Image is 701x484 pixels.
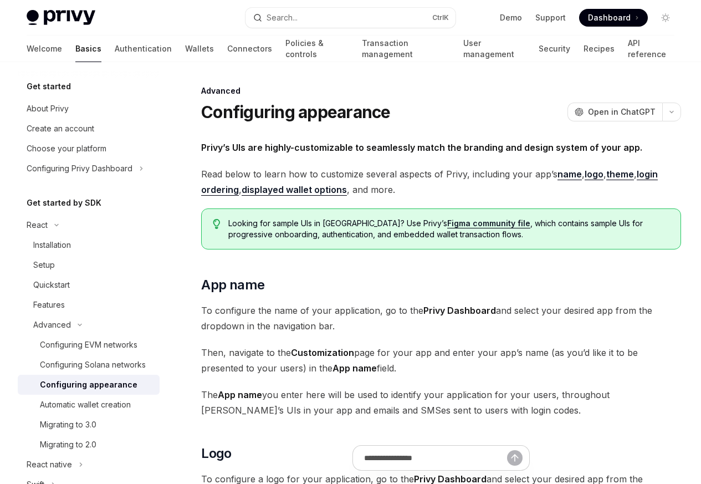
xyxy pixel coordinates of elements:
div: Automatic wallet creation [40,398,131,411]
span: Open in ChatGPT [588,106,656,118]
strong: App name [332,363,377,374]
a: Configuring EVM networks [18,335,160,355]
a: Create an account [18,119,160,139]
div: Installation [33,238,71,252]
div: Choose your platform [27,142,106,155]
strong: Privy Dashboard [423,305,496,316]
a: name [557,169,582,180]
a: Configuring appearance [18,375,160,395]
div: Migrating to 3.0 [40,418,96,431]
a: Security [539,35,570,62]
div: Search... [267,11,298,24]
button: Open in ChatGPT [567,103,662,121]
div: Migrating to 2.0 [40,438,96,451]
div: React native [27,458,72,471]
a: Transaction management [362,35,449,62]
a: Dashboard [579,9,648,27]
img: light logo [27,10,95,26]
div: Configuring appearance [40,378,137,391]
a: User management [463,35,526,62]
h1: Configuring appearance [201,102,391,122]
a: Setup [18,255,160,275]
span: Then, navigate to the page for your app and enter your app’s name (as you’d like it to be present... [201,345,681,376]
a: Automatic wallet creation [18,395,160,415]
a: logo [585,169,603,180]
div: Configuring EVM networks [40,338,137,351]
a: Installation [18,235,160,255]
a: Migrating to 2.0 [18,435,160,455]
div: About Privy [27,102,69,115]
div: Quickstart [33,278,70,292]
button: Toggle Advanced section [18,315,160,335]
a: Choose your platform [18,139,160,159]
div: Configuring Solana networks [40,358,146,371]
strong: App name [218,389,262,400]
a: Features [18,295,160,315]
a: About Privy [18,99,160,119]
a: theme [606,169,634,180]
button: Toggle dark mode [657,9,674,27]
a: Wallets [185,35,214,62]
div: Create an account [27,122,94,135]
a: API reference [628,35,674,62]
button: Toggle Configuring Privy Dashboard section [18,159,160,179]
a: displayed wallet options [242,184,347,196]
span: Dashboard [588,12,631,23]
a: Quickstart [18,275,160,295]
div: Configuring Privy Dashboard [27,162,132,175]
button: Send message [507,450,523,466]
a: Support [535,12,566,23]
a: Policies & controls [285,35,349,62]
a: Figma community file [447,218,530,228]
input: Ask a question... [364,446,507,470]
a: Demo [500,12,522,23]
svg: Tip [213,219,221,229]
h5: Get started by SDK [27,196,101,210]
a: Configuring Solana networks [18,355,160,375]
a: Recipes [584,35,615,62]
div: Advanced [33,318,71,332]
div: Setup [33,258,55,272]
button: Toggle React native section [18,455,160,475]
a: Welcome [27,35,62,62]
span: App name [201,276,264,294]
div: Advanced [201,85,681,96]
strong: Privy’s UIs are highly-customizable to seamlessly match the branding and design system of your app. [201,142,642,153]
span: The you enter here will be used to identify your application for your users, throughout [PERSON_N... [201,387,681,418]
div: React [27,218,48,232]
span: Ctrl K [432,13,449,22]
button: Open search [245,8,456,28]
button: Toggle React section [18,215,160,235]
a: Migrating to 3.0 [18,415,160,435]
strong: Customization [291,347,354,358]
h5: Get started [27,80,71,93]
span: Looking for sample UIs in [GEOGRAPHIC_DATA]? Use Privy’s , which contains sample UIs for progress... [228,218,669,240]
a: Basics [75,35,101,62]
span: To configure the name of your application, go to the and select your desired app from the dropdow... [201,303,681,334]
a: Authentication [115,35,172,62]
span: Read below to learn how to customize several aspects of Privy, including your app’s , , , , , and... [201,166,681,197]
div: Features [33,298,65,312]
a: Connectors [227,35,272,62]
